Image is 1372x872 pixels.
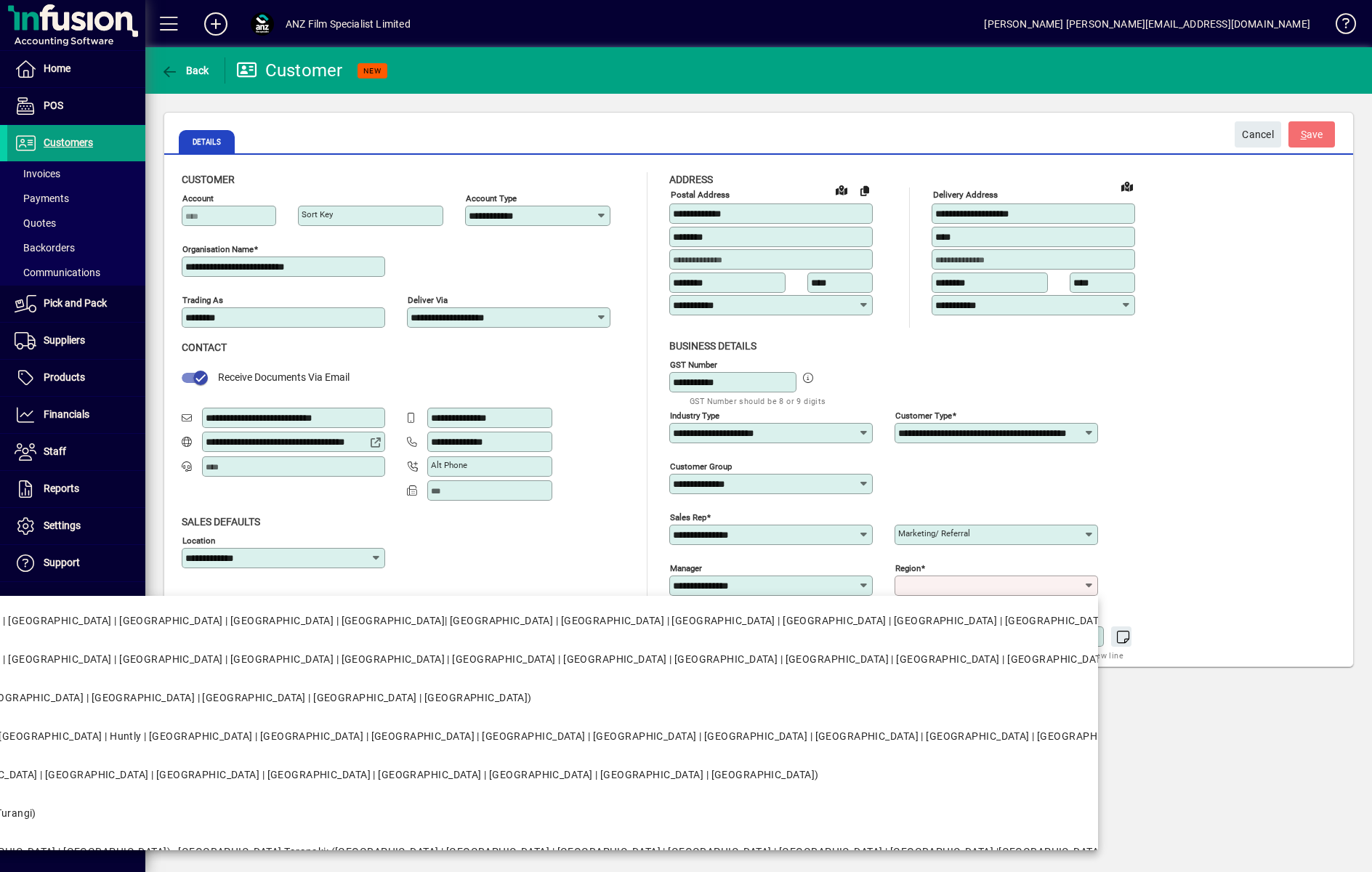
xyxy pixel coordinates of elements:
[1325,3,1354,50] a: Knowledge Base
[466,193,517,203] mat-label: Account Type
[1288,121,1335,148] button: Save
[218,371,350,383] span: Receive Documents Via Email
[898,528,970,538] mat-label: Marketing/ Referral
[44,557,80,568] span: Support
[182,342,227,353] span: Contact
[44,445,66,457] span: Staff
[182,193,214,203] mat-label: Account
[182,535,215,545] mat-label: Location
[44,297,107,309] span: Pick and Pack
[7,286,145,322] a: Pick and Pack
[44,483,79,494] span: Reports
[670,461,732,471] mat-label: Customer group
[44,520,81,531] span: Settings
[182,174,235,185] span: Customer
[145,57,225,84] app-page-header-button: Back
[431,460,467,470] mat-label: Alt Phone
[1242,123,1274,147] span: Cancel
[7,471,145,507] a: Reports
[830,178,853,201] a: View on map
[15,217,56,229] span: Quotes
[286,12,411,36] div: ANZ Film Specialist Limited
[1115,174,1139,198] a: View on map
[15,242,75,254] span: Backorders
[15,168,60,179] span: Invoices
[7,161,145,186] a: Invoices
[236,59,343,82] div: Customer
[182,295,223,305] mat-label: Trading as
[7,186,145,211] a: Payments
[44,137,93,148] span: Customers
[182,516,260,528] span: Sales defaults
[7,235,145,260] a: Backorders
[7,545,145,581] a: Support
[44,100,63,111] span: POS
[670,359,717,369] mat-label: GST Number
[895,410,952,420] mat-label: Customer type
[7,434,145,470] a: Staff
[690,392,826,409] mat-hint: GST Number should be 8 or 9 digits
[1301,123,1323,147] span: ave
[669,174,713,185] span: Address
[161,65,209,76] span: Back
[44,334,85,346] span: Suppliers
[363,66,382,76] span: NEW
[895,562,921,573] mat-label: Region
[669,340,756,352] span: Business details
[853,179,876,202] button: Copy to Delivery address
[7,360,145,396] a: Products
[239,11,286,37] button: Profile
[670,562,702,573] mat-label: Manager
[44,371,85,383] span: Products
[670,410,719,420] mat-label: Industry type
[1301,129,1307,140] span: S
[15,193,69,204] span: Payments
[182,244,254,254] mat-label: Organisation name
[7,323,145,359] a: Suppliers
[670,512,706,522] mat-label: Sales rep
[7,211,145,235] a: Quotes
[157,57,213,84] button: Back
[44,408,89,420] span: Financials
[7,51,145,87] a: Home
[984,12,1310,36] div: [PERSON_NAME] [PERSON_NAME][EMAIL_ADDRESS][DOMAIN_NAME]
[15,267,100,278] span: Communications
[1235,121,1281,148] button: Cancel
[179,130,235,153] span: Details
[44,62,70,74] span: Home
[7,397,145,433] a: Financials
[193,11,239,37] button: Add
[7,88,145,124] a: POS
[302,209,333,219] mat-label: Sort key
[7,260,145,285] a: Communications
[7,508,145,544] a: Settings
[802,373,815,383] i: GST Number formatted as per standards. Check if this is correct
[408,295,448,305] mat-label: Deliver via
